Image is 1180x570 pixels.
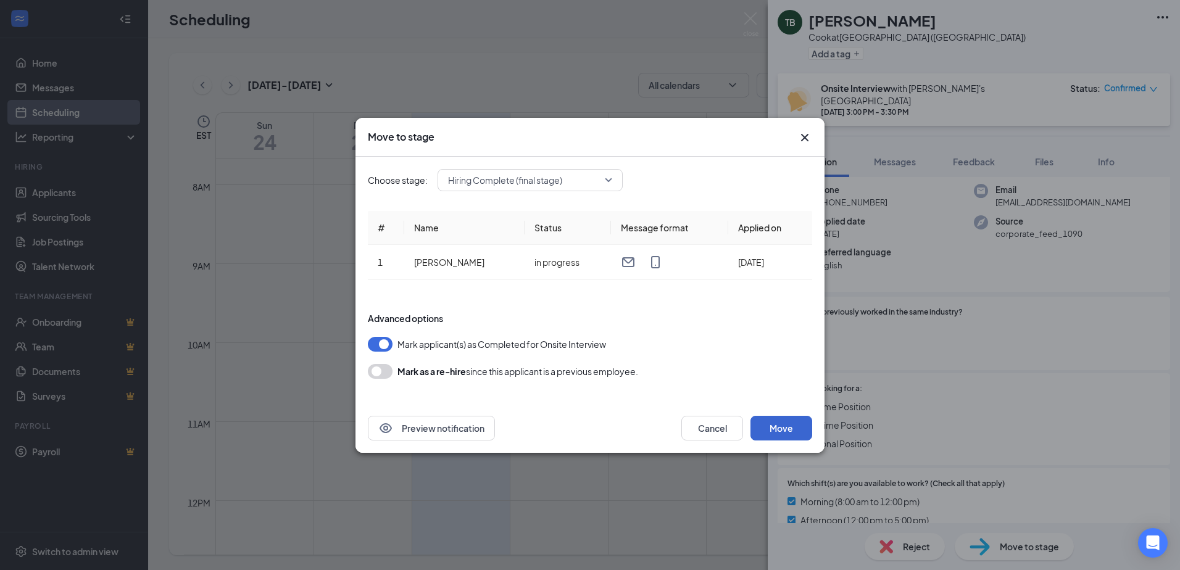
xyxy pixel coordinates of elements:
button: Cancel [681,416,743,440]
b: Mark as a re-hire [397,366,466,377]
span: Choose stage: [368,173,428,187]
div: since this applicant is a previous employee. [397,364,638,379]
svg: Email [621,255,636,270]
td: in progress [525,245,611,280]
button: EyePreview notification [368,416,495,440]
h3: Move to stage [368,130,434,144]
svg: MobileSms [648,255,663,270]
th: Name [404,211,525,245]
button: Move [750,416,812,440]
button: Close [797,130,812,145]
th: Status [525,211,611,245]
div: Open Intercom Messenger [1138,528,1168,558]
td: [PERSON_NAME] [404,245,525,280]
svg: Cross [797,130,812,145]
td: [DATE] [728,245,812,280]
span: Hiring Complete (final stage) [448,171,562,189]
th: Message format [611,211,728,245]
th: # [368,211,404,245]
th: Applied on [728,211,812,245]
span: 1 [378,257,383,268]
svg: Eye [378,421,393,436]
span: Mark applicant(s) as Completed for Onsite Interview [397,337,606,352]
div: Advanced options [368,312,812,324]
